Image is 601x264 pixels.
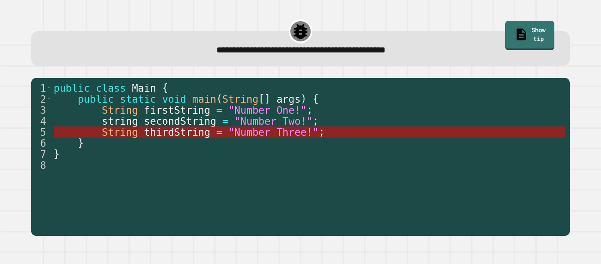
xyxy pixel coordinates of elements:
span: "Number Three!" [228,126,319,138]
span: public [54,82,90,94]
span: Main [132,82,156,94]
span: firstString [144,104,210,116]
div: 3 [31,104,52,115]
span: thirdString [144,126,210,138]
span: Toggle code folding, rows 1 through 7 [47,82,51,93]
div: 7 [31,149,52,160]
span: main [192,93,216,105]
div: 1 [31,82,52,93]
span: string [102,115,138,127]
span: = [216,104,223,116]
span: String [102,104,138,116]
span: String [222,93,258,105]
span: args [276,93,300,105]
span: static [120,93,156,105]
span: "Number One!" [228,104,307,116]
span: = [216,126,223,138]
span: Toggle code folding, rows 2 through 6 [47,93,51,104]
div: 4 [31,115,52,126]
span: class [96,82,126,94]
a: Show tip [505,21,554,50]
div: 2 [31,93,52,104]
div: 6 [31,138,52,149]
div: 8 [31,160,52,171]
div: 5 [31,126,52,138]
span: String [102,126,138,138]
span: "Number Two!" [235,115,313,127]
span: void [162,93,186,105]
span: public [78,93,114,105]
span: = [222,115,228,127]
span: secondString [144,115,216,127]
